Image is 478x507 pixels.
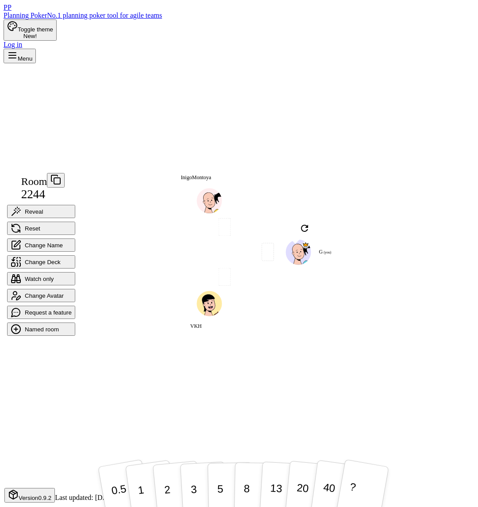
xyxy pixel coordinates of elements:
div: 2244 [21,188,65,201]
span: Change Name [11,240,72,250]
span: Click to change your name [178,172,213,183]
span: Click to change your name [188,321,204,332]
span: Reveal [11,206,72,217]
span: Version 0.9.2 [19,495,51,501]
button: Reset [7,222,75,235]
span: (you) [323,250,331,254]
span: Last updated: [DATE] [55,494,118,501]
button: Reveal [7,205,75,218]
button: Change Deck [7,255,75,269]
button: Change Name [7,238,75,252]
span: Toggle theme [18,26,53,33]
span: Menu [18,55,32,62]
img: reset [299,223,310,234]
span: Planning Poker [4,12,47,19]
span: Named room [11,324,72,334]
a: Log in [4,41,22,48]
button: Version0.9.2 [4,488,55,503]
a: PPPlanning PokerNo.1 planning poker tool for agile teams [4,4,474,19]
button: Request a feature [7,306,75,319]
button: Change Avatar [7,289,75,302]
button: Menu [4,49,36,63]
span: Request a feature [11,307,72,318]
span: Reset [11,223,72,234]
span: PP [4,4,12,11]
span: Watch only [11,273,72,284]
button: Toggle themeNew! [4,19,57,41]
span: No.1 planning poker tool for agile teams [47,12,162,19]
span: Change Avatar [11,290,72,301]
button: Click to change your avatar [287,241,310,264]
span: G is the host [302,242,309,249]
span: Change Deck [11,257,72,267]
div: New! [7,33,53,39]
button: Watch only [7,272,75,285]
span: Room [21,176,47,187]
span: Click to change your name [316,246,333,257]
button: Named room [7,323,75,336]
